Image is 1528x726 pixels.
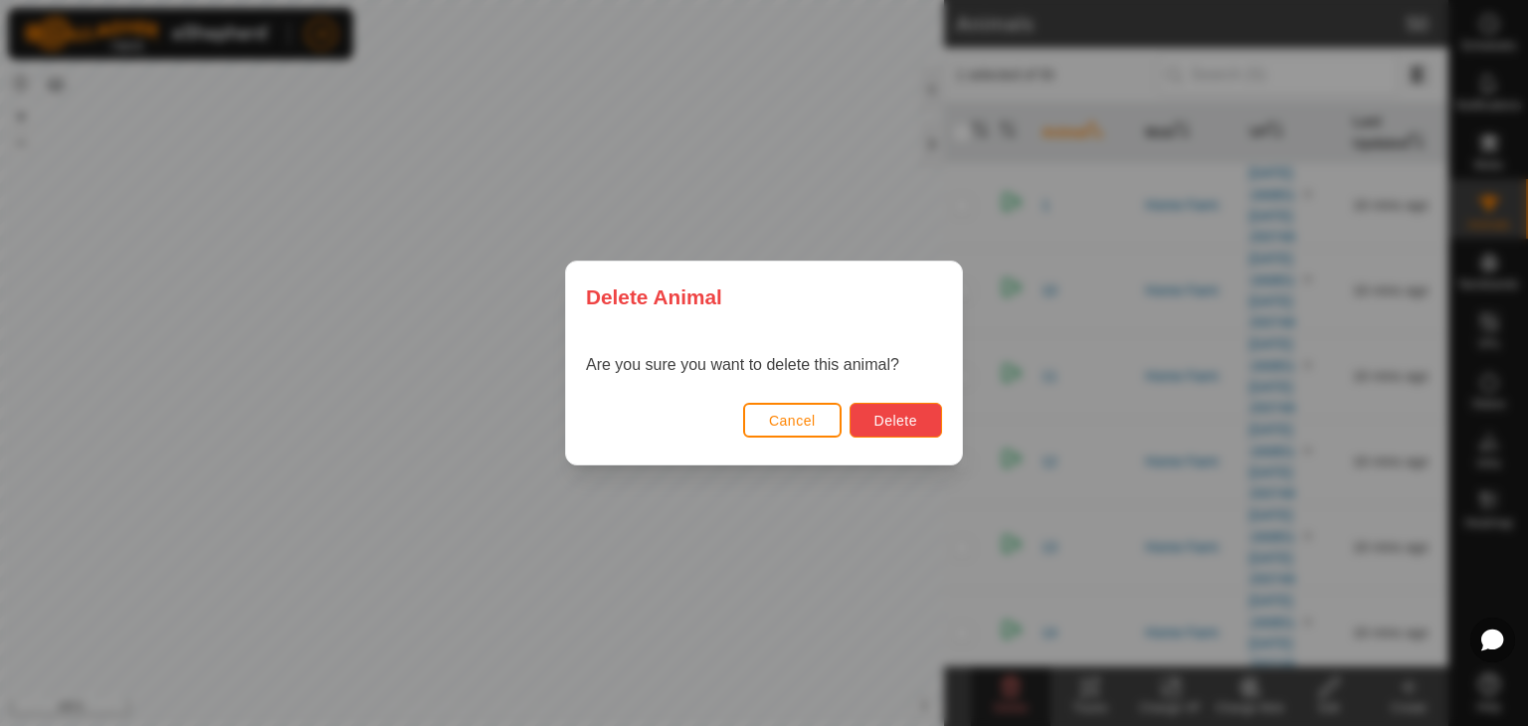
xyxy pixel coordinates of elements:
label: Are you sure you want to delete this animal? [586,356,899,373]
span: Delete [874,413,917,429]
button: Cancel [743,403,842,438]
div: Delete Animal [566,262,962,332]
button: Delete [850,403,942,438]
span: Cancel [769,413,816,429]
